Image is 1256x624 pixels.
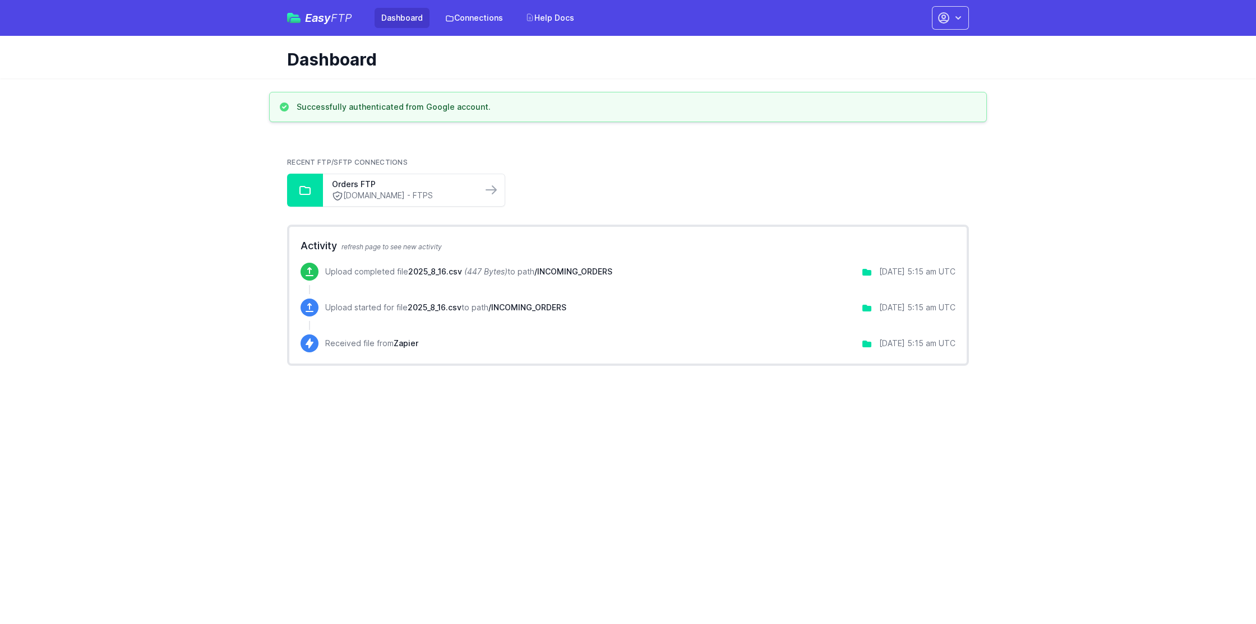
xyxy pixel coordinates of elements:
[879,302,955,313] div: [DATE] 5:15 am UTC
[287,49,960,69] h1: Dashboard
[408,267,462,276] span: 2025_8_16.csv
[488,302,566,312] span: /INCOMING_ORDERS
[464,267,507,276] i: (447 Bytes)
[297,101,491,113] h3: Successfully authenticated from Google account.
[325,338,418,349] p: Received file from
[341,243,442,251] span: refresh page to see new activity
[301,238,955,254] h2: Activity
[408,302,461,312] span: 2025_8_16.csv
[879,266,955,277] div: [DATE] 5:15 am UTC
[305,12,352,24] span: Easy
[287,12,352,24] a: EasyFTP
[394,338,418,348] span: Zapier
[879,338,955,349] div: [DATE] 5:15 am UTC
[534,267,612,276] span: /INCOMING_ORDERS
[332,179,473,190] a: Orders FTP
[332,190,473,202] a: [DOMAIN_NAME] - FTPS
[325,302,566,313] p: Upload started for file to path
[438,8,510,28] a: Connections
[375,8,430,28] a: Dashboard
[325,266,612,277] p: Upload completed file to path
[519,8,581,28] a: Help Docs
[331,11,352,25] span: FTP
[287,158,969,167] h2: Recent FTP/SFTP Connections
[287,13,301,23] img: easyftp_logo.png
